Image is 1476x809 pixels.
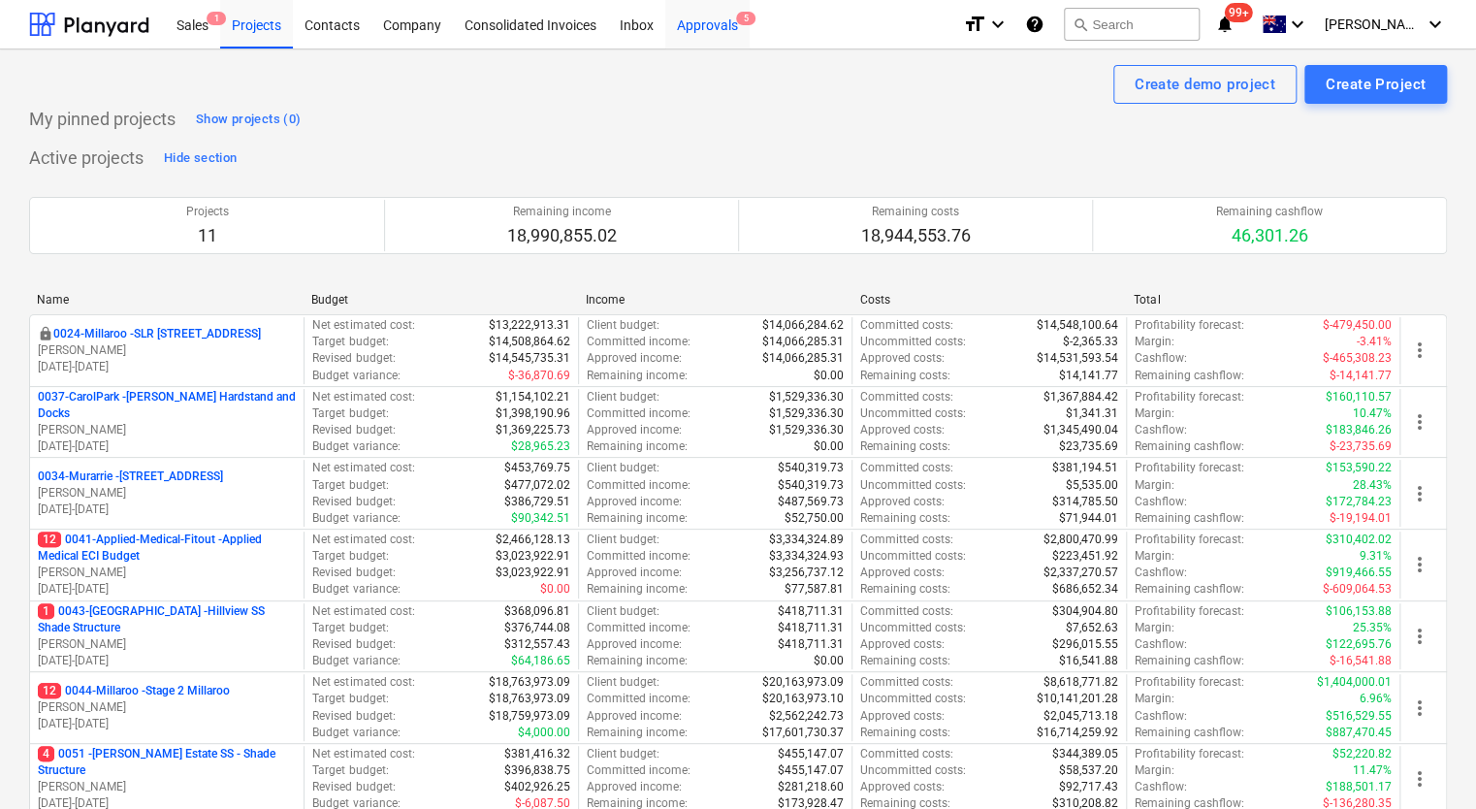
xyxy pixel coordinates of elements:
p: Approved costs : [860,779,945,795]
p: Remaining costs : [860,510,950,527]
p: Approved costs : [860,708,945,725]
p: $-2,365.33 [1063,334,1118,350]
p: Margin : [1135,477,1174,494]
p: Remaining income : [587,368,688,384]
p: Client budget : [587,460,659,476]
i: keyboard_arrow_down [986,13,1010,36]
p: Remaining income : [587,438,688,455]
p: $14,066,285.31 [762,334,844,350]
span: search [1073,16,1088,32]
p: Net estimated cost : [312,317,414,334]
p: 0041-Applied-Medical-Fitout - Applied Medical ECI Budget [38,532,296,565]
p: Net estimated cost : [312,389,414,405]
p: Remaining costs : [860,581,950,598]
p: $-16,541.88 [1330,653,1392,669]
p: Revised budget : [312,708,395,725]
p: Revised budget : [312,350,395,367]
p: Uncommitted costs : [860,548,966,565]
p: $418,711.31 [778,620,844,636]
p: Remaining cashflow : [1135,368,1244,384]
p: $2,466,128.13 [496,532,570,548]
p: $477,072.02 [504,477,570,494]
p: Committed income : [587,334,690,350]
p: $2,045,713.18 [1043,708,1118,725]
p: Budget variance : [312,368,400,384]
p: [DATE] - [DATE] [38,438,296,455]
p: $1,398,190.96 [496,405,570,422]
p: $516,529.55 [1326,708,1392,725]
p: Budget variance : [312,581,400,598]
div: Create Project [1326,72,1426,97]
p: $368,096.81 [504,603,570,620]
p: 0037-CarolPark - [PERSON_NAME] Hardstand and Docks [38,389,296,422]
p: $3,334,324.89 [769,532,844,548]
p: $887,470.45 [1326,725,1392,741]
span: [PERSON_NAME] [1325,16,1422,32]
p: Budget variance : [312,510,400,527]
div: Hide section [164,147,237,170]
p: Net estimated cost : [312,674,414,691]
p: $14,531,593.54 [1037,350,1118,367]
p: Cashflow : [1135,422,1187,438]
p: $58,537.20 [1059,762,1118,779]
p: $14,141.77 [1059,368,1118,384]
p: [DATE] - [DATE] [38,359,296,375]
p: $381,416.32 [504,746,570,762]
p: Margin : [1135,405,1174,422]
p: 46,301.26 [1216,224,1323,247]
p: $1,529,336.30 [769,389,844,405]
p: Approved income : [587,779,682,795]
div: Budget [311,293,570,307]
div: Create demo project [1135,72,1275,97]
p: $-23,735.69 [1330,438,1392,455]
p: Committed costs : [860,317,953,334]
p: 9.31% [1360,548,1392,565]
p: Remaining cashflow [1216,204,1323,220]
p: Committed income : [587,762,690,779]
button: Hide section [159,143,241,174]
i: Knowledge base [1025,13,1044,36]
p: $540,319.73 [778,460,844,476]
p: [DATE] - [DATE] [38,581,296,598]
p: 11.47% [1353,762,1392,779]
p: Committed costs : [860,746,953,762]
p: Uncommitted costs : [860,762,966,779]
p: $52,750.00 [785,510,844,527]
p: 0051 - [PERSON_NAME] Estate SS - Shade Structure [38,746,296,779]
p: Client budget : [587,317,659,334]
p: Committed income : [587,548,690,565]
p: $3,023,922.91 [496,565,570,581]
p: Remaining cashflow : [1135,581,1244,598]
p: Committed costs : [860,532,953,548]
p: $4,000.00 [518,725,570,741]
span: 12 [38,532,61,547]
p: [PERSON_NAME] [38,779,296,795]
div: Show projects (0) [196,109,301,131]
p: $0.00 [814,438,844,455]
p: Net estimated cost : [312,532,414,548]
p: Target budget : [312,334,388,350]
p: Approved costs : [860,350,945,367]
p: -3.41% [1357,334,1392,350]
p: $418,711.31 [778,603,844,620]
p: Margin : [1135,620,1174,636]
p: $20,163,973.09 [762,674,844,691]
p: $1,341.31 [1066,405,1118,422]
p: [DATE] - [DATE] [38,502,296,518]
p: $1,367,884.42 [1043,389,1118,405]
p: $1,529,336.30 [769,405,844,422]
p: Target budget : [312,405,388,422]
p: Profitability forecast : [1135,674,1244,691]
p: Target budget : [312,548,388,565]
p: Margin : [1135,691,1174,707]
p: $1,345,490.04 [1043,422,1118,438]
p: Committed costs : [860,460,953,476]
p: [DATE] - [DATE] [38,716,296,732]
p: Cashflow : [1135,779,1187,795]
p: 6.96% [1360,691,1392,707]
p: [DATE] - [DATE] [38,653,296,669]
p: [PERSON_NAME] [38,565,296,581]
p: 28.43% [1353,477,1392,494]
p: [PERSON_NAME] [38,422,296,438]
p: Remaining income [507,204,617,220]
